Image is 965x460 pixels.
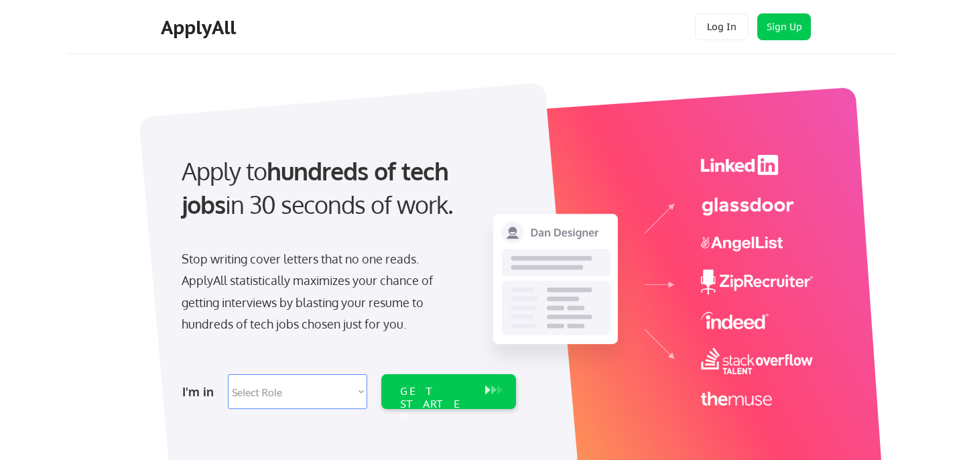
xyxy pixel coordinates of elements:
[182,154,511,222] div: Apply to in 30 seconds of work.
[695,13,749,40] button: Log In
[182,156,454,219] strong: hundreds of tech jobs
[182,381,220,402] div: I'm in
[400,385,472,424] div: GET STARTED
[182,248,457,335] div: Stop writing cover letters that no one reads. ApplyAll statistically maximizes your chance of get...
[161,16,240,39] div: ApplyAll
[757,13,811,40] button: Sign Up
